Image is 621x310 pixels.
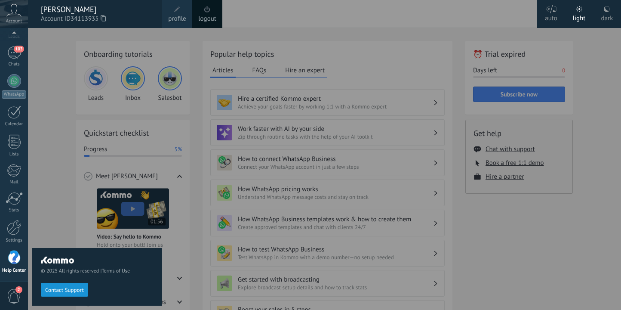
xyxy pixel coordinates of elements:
div: light [573,6,586,28]
span: Contact Support [45,287,84,293]
a: Terms of Use [101,268,130,274]
span: Account [6,19,22,24]
button: Contact Support [41,283,88,297]
div: auto [545,6,557,28]
div: Mail [2,180,27,185]
div: [PERSON_NAME] [41,5,154,14]
span: Account ID [41,14,154,24]
div: Chats [2,62,27,67]
div: dark [601,6,613,28]
span: profile [168,14,186,24]
span: 34113935 [71,14,106,24]
div: Calendar [2,121,27,127]
span: © 2025 All rights reserved | [41,268,154,274]
div: Lists [2,152,27,157]
div: Stats [2,208,27,213]
span: 2 [15,286,22,293]
div: WhatsApp [2,90,26,99]
div: Help Center [2,268,27,273]
span: 103 [14,46,24,53]
a: logout [198,14,216,24]
a: Contact Support [41,286,88,293]
div: Settings [2,238,27,243]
